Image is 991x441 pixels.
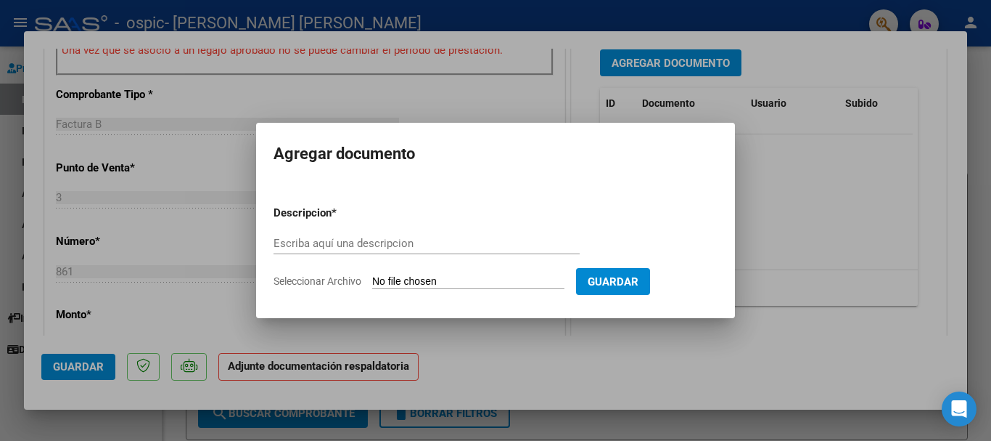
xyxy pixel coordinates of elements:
[576,268,650,295] button: Guardar
[588,275,638,288] span: Guardar
[942,392,976,426] div: Open Intercom Messenger
[274,275,361,287] span: Seleccionar Archivo
[274,205,407,222] p: Descripcion
[274,140,717,168] h2: Agregar documento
